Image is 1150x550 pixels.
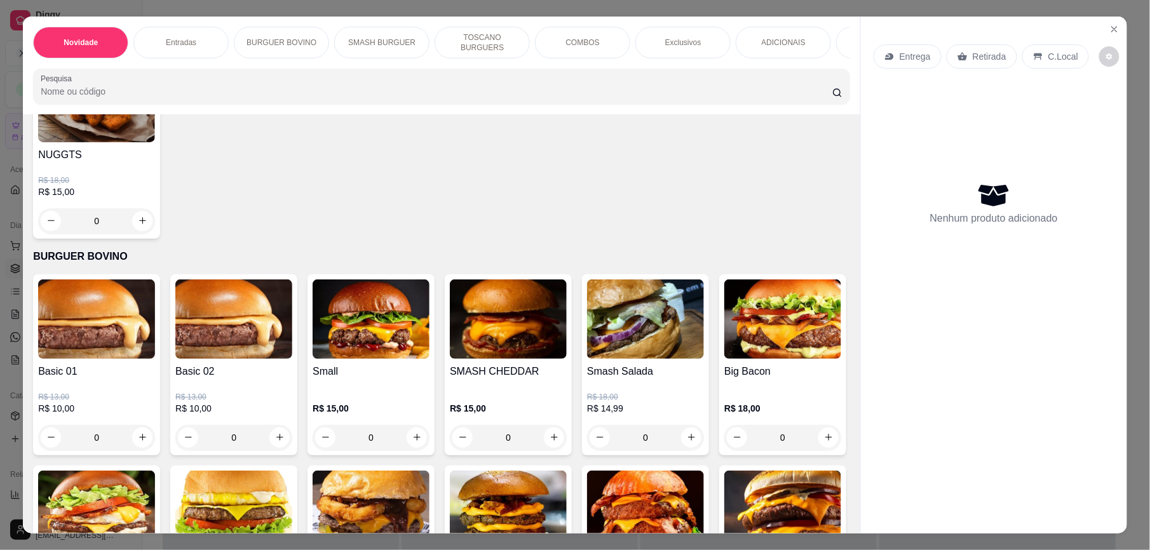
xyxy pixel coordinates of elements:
p: R$ 15,00 [313,402,430,415]
p: BURGUER BOVINO [247,37,316,48]
button: decrease-product-quantity [41,211,61,231]
p: SMASH BURGUER [348,37,416,48]
p: R$ 18,00 [587,392,704,402]
p: R$ 15,00 [450,402,567,415]
p: TOSCANO BURGUERS [445,32,519,53]
button: decrease-product-quantity [452,427,473,448]
button: increase-product-quantity [269,427,290,448]
input: Pesquisa [41,85,832,98]
button: Close [1104,19,1125,39]
img: product-image [587,279,704,359]
p: Nenhum produto adicionado [930,211,1058,226]
label: Pesquisa [41,73,76,84]
button: increase-product-quantity [818,427,839,448]
button: decrease-product-quantity [1099,46,1120,67]
img: product-image [450,279,567,359]
button: increase-product-quantity [681,427,701,448]
p: Exclusivos [665,37,701,48]
h4: Big Bacon [724,364,841,379]
p: Refrigerante e Não alcoólico [847,32,921,53]
img: product-image [175,471,292,550]
p: R$ 13,00 [38,392,155,402]
h4: Small [313,364,430,379]
h4: NUGGTS [38,147,155,163]
p: R$ 18,00 [38,175,155,185]
h4: SMASH CHEDDAR [450,364,567,379]
p: R$ 10,00 [38,402,155,415]
img: product-image [38,471,155,550]
button: increase-product-quantity [132,211,152,231]
img: product-image [724,471,841,550]
p: BURGUER BOVINO [33,249,850,264]
p: R$ 15,00 [38,185,155,198]
button: decrease-product-quantity [315,427,335,448]
button: increase-product-quantity [407,427,427,448]
img: product-image [38,279,155,359]
p: Entradas [166,37,196,48]
button: decrease-product-quantity [178,427,198,448]
img: product-image [450,471,567,550]
p: Retirada [973,50,1006,63]
img: product-image [175,279,292,359]
button: decrease-product-quantity [41,427,61,448]
button: decrease-product-quantity [590,427,610,448]
p: ADICIONAIS [762,37,806,48]
button: increase-product-quantity [132,427,152,448]
p: R$ 10,00 [175,402,292,415]
h4: Basic 01 [38,364,155,379]
p: R$ 13,00 [175,392,292,402]
p: COMBOS [566,37,600,48]
button: decrease-product-quantity [727,427,747,448]
img: product-image [587,471,704,550]
img: product-image [313,279,430,359]
p: C.Local [1048,50,1078,63]
p: R$ 18,00 [724,402,841,415]
img: product-image [313,471,430,550]
h4: Smash Salada [587,364,704,379]
p: Entrega [900,50,931,63]
p: R$ 14,99 [587,402,704,415]
button: increase-product-quantity [544,427,564,448]
p: Novidade [64,37,98,48]
h4: Basic 02 [175,364,292,379]
img: product-image [724,279,841,359]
